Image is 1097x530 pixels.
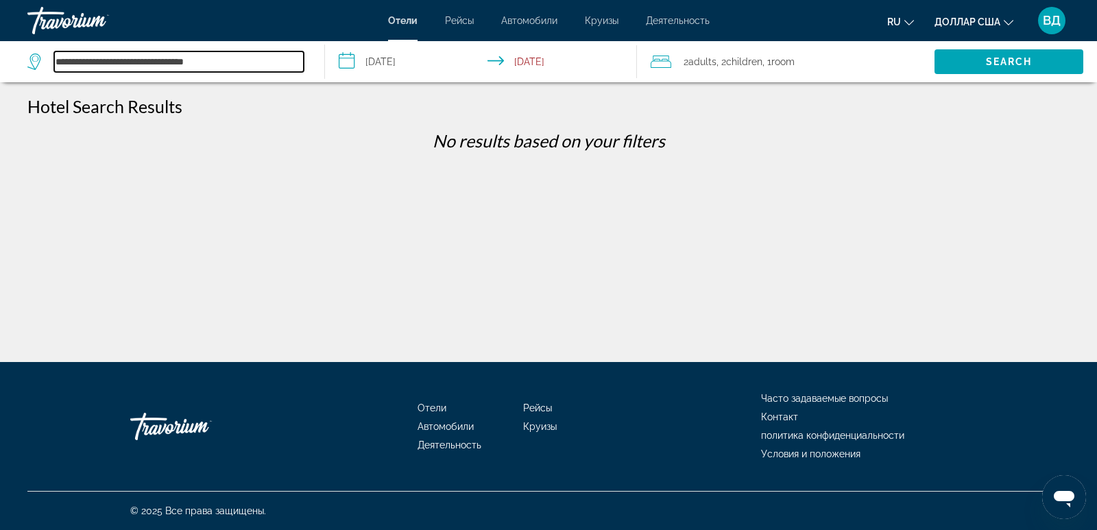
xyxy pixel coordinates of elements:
button: Изменить валюту [935,12,1013,32]
a: Автомобили [418,421,474,432]
button: Изменить язык [887,12,914,32]
button: Меню пользователя [1034,6,1070,35]
h1: Hotel Search Results [27,96,182,117]
a: Часто задаваемые вопросы [761,393,888,404]
a: Автомобили [501,15,557,26]
a: Рейсы [445,15,474,26]
font: © 2025 Все права защищены. [130,505,266,516]
a: Иди домой [130,406,267,447]
a: Рейсы [523,402,552,413]
a: Деятельность [418,439,481,450]
button: Search [935,49,1083,74]
button: Travelers: 2 adults, 2 children [637,41,935,82]
input: Search hotel destination [54,51,304,72]
span: , 1 [762,52,795,71]
span: Search [986,56,1033,67]
font: доллар США [935,16,1000,27]
span: , 2 [716,52,762,71]
span: Room [771,56,795,67]
span: Adults [688,56,716,67]
iframe: Кнопка для запуска окна сообщений [1042,475,1086,519]
a: Отели [388,15,418,26]
a: Травориум [27,3,165,38]
a: Деятельность [646,15,710,26]
a: политика конфиденциальности [761,430,904,441]
a: Отели [418,402,446,413]
p: No results based on your filters [21,130,1076,151]
a: Контакт [761,411,798,422]
font: ВД [1043,13,1061,27]
span: Children [726,56,762,67]
a: Круизы [523,421,557,432]
a: Условия и положения [761,448,860,459]
font: ru [887,16,901,27]
a: Круизы [585,15,618,26]
span: 2 [684,52,716,71]
button: Select check in and out date [325,41,636,82]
